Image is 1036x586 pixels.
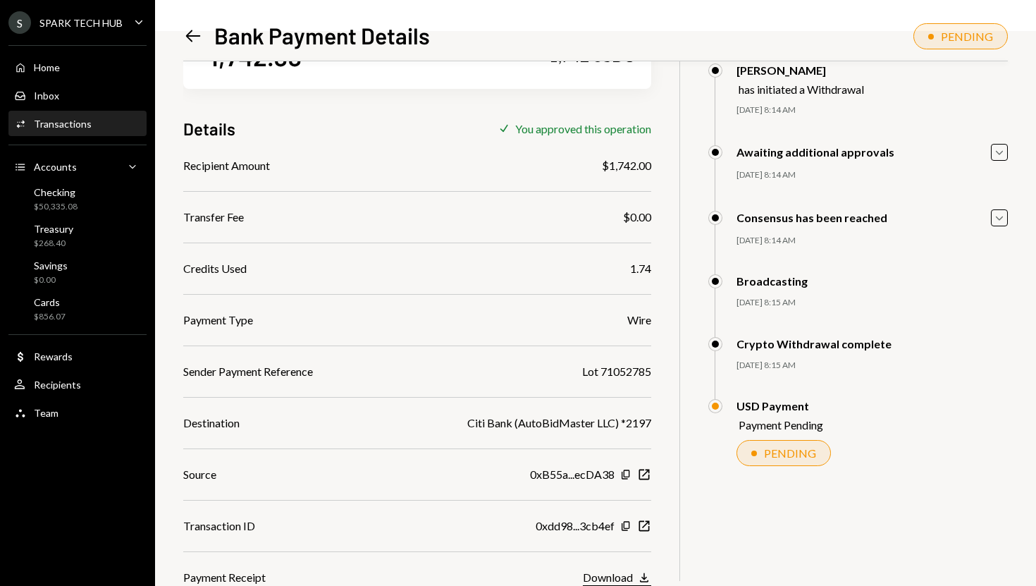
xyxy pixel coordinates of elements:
[736,235,1008,247] div: [DATE] 8:14 AM
[34,61,60,73] div: Home
[515,122,651,135] div: You approved this operation
[602,157,651,174] div: $1,742.00
[34,223,73,235] div: Treasury
[630,260,651,277] div: 1.74
[34,238,73,250] div: $268.40
[736,104,1008,116] div: [DATE] 8:14 AM
[736,360,1008,372] div: [DATE] 8:15 AM
[627,312,651,329] div: Wire
[8,54,147,80] a: Home
[736,145,894,159] div: Awaiting additional approvals
[8,154,147,179] a: Accounts
[183,157,270,174] div: Recipient Amount
[764,446,816,460] div: PENDING
[736,211,887,224] div: Consensus has been reached
[536,518,615,535] div: 0xdd98...3cb4ef
[34,186,78,198] div: Checking
[736,297,1008,309] div: [DATE] 8:15 AM
[736,169,1008,181] div: [DATE] 8:14 AM
[183,209,244,226] div: Transfer Fee
[8,83,147,108] a: Inbox
[8,111,147,136] a: Transactions
[8,255,147,289] a: Savings$0.00
[34,296,66,308] div: Cards
[467,415,651,432] div: Citi Bank (AutoBidMaster LLC) *2197
[736,399,823,413] div: USD Payment
[8,372,147,397] a: Recipients
[736,337,892,350] div: Crypto Withdrawal complete
[736,63,864,77] div: [PERSON_NAME]
[8,343,147,369] a: Rewards
[34,201,78,213] div: $50,335.08
[583,570,651,586] button: Download
[739,83,864,96] div: has initiated a Withdrawal
[8,11,31,34] div: S
[183,415,240,432] div: Destination
[34,90,59,102] div: Inbox
[214,21,430,49] h1: Bank Payment Details
[582,363,651,380] div: Lot 71052785
[183,466,216,483] div: Source
[34,274,68,286] div: $0.00
[941,30,993,43] div: PENDING
[34,161,77,173] div: Accounts
[183,312,253,329] div: Payment Type
[34,118,92,130] div: Transactions
[34,260,68,271] div: Savings
[736,274,808,288] div: Broadcasting
[183,363,313,380] div: Sender Payment Reference
[8,292,147,326] a: Cards$856.07
[739,418,823,432] div: Payment Pending
[183,518,255,535] div: Transaction ID
[34,379,81,391] div: Recipients
[183,569,266,586] div: Payment Receipt
[530,466,615,483] div: 0xB55a...ecDA38
[623,209,651,226] div: $0.00
[583,570,633,584] div: Download
[34,407,58,419] div: Team
[8,400,147,425] a: Team
[34,311,66,323] div: $856.07
[8,219,147,252] a: Treasury$268.40
[39,17,123,29] div: SPARK TECH HUB
[8,182,147,216] a: Checking$50,335.08
[34,350,73,362] div: Rewards
[183,260,247,277] div: Credits Used
[183,117,235,140] h3: Details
